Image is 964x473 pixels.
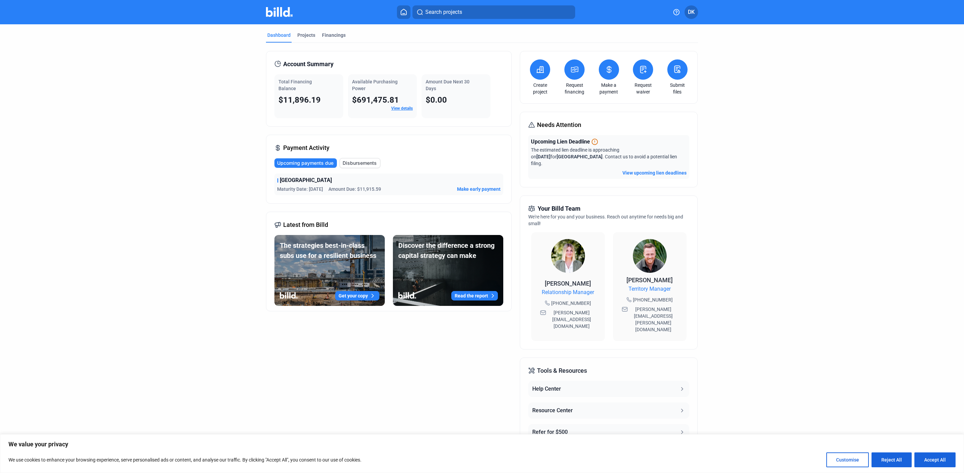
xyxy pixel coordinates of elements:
[277,186,323,192] span: Maturity Date: [DATE]
[343,160,377,166] span: Disbursements
[551,300,591,307] span: [PHONE_NUMBER]
[528,82,552,95] a: Create project
[280,176,332,184] span: [GEOGRAPHIC_DATA]
[352,79,398,91] span: Available Purchasing Power
[597,82,621,95] a: Make a payment
[398,240,498,261] div: Discover the difference a strong capital strategy can make
[537,366,587,375] span: Tools & Resources
[528,214,683,226] span: We're here for you and your business. Reach out anytime for needs big and small!
[278,79,312,91] span: Total Financing Balance
[872,452,912,467] button: Reject All
[685,5,698,19] button: DK
[8,440,956,448] p: We value your privacy
[277,160,333,166] span: Upcoming payments due
[532,428,568,436] div: Refer for $500
[352,95,399,105] span: $691,475.81
[267,32,291,38] div: Dashboard
[425,8,462,16] span: Search projects
[537,120,581,130] span: Needs Attention
[538,204,581,213] span: Your Billd Team
[340,158,380,168] button: Disbursements
[688,8,695,16] span: DK
[266,7,293,17] img: Billd Company Logo
[426,95,447,105] span: $0.00
[629,306,678,333] span: [PERSON_NAME][EMAIL_ADDRESS][PERSON_NAME][DOMAIN_NAME]
[528,402,689,419] button: Resource Center
[531,138,590,146] span: Upcoming Lien Deadline
[531,147,677,166] span: The estimated lien deadline is approaching on for . Contact us to avoid a potential lien filing.
[557,154,602,159] span: [GEOGRAPHIC_DATA]
[628,285,671,293] span: Territory Manager
[8,456,361,464] p: We use cookies to enhance your browsing experience, serve personalised ads or content, and analys...
[633,239,667,273] img: Territory Manager
[536,154,551,159] span: [DATE]
[328,186,381,192] span: Amount Due: $11,915.59
[633,296,673,303] span: [PHONE_NUMBER]
[547,309,596,330] span: [PERSON_NAME][EMAIL_ADDRESS][DOMAIN_NAME]
[626,277,673,284] span: [PERSON_NAME]
[335,291,379,300] button: Get your copy
[551,239,585,273] img: Relationship Manager
[457,186,501,192] button: Make early payment
[283,220,328,230] span: Latest from Billd
[278,95,321,105] span: $11,896.19
[563,82,586,95] a: Request financing
[297,32,315,38] div: Projects
[451,291,498,300] button: Read the report
[545,280,591,287] span: [PERSON_NAME]
[826,452,869,467] button: Customise
[622,169,687,176] button: View upcoming lien deadlines
[283,143,329,153] span: Payment Activity
[532,406,573,415] div: Resource Center
[631,82,655,95] a: Request waiver
[528,381,689,397] button: Help Center
[426,79,470,91] span: Amount Due Next 30 Days
[274,158,337,168] button: Upcoming payments due
[280,240,379,261] div: The strategies best-in-class subs use for a resilient business
[528,424,689,440] button: Refer for $500
[914,452,956,467] button: Accept All
[283,59,333,69] span: Account Summary
[391,106,413,111] a: View details
[412,5,575,19] button: Search projects
[322,32,346,38] div: Financings
[666,82,689,95] a: Submit files
[542,288,594,296] span: Relationship Manager
[532,385,561,393] div: Help Center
